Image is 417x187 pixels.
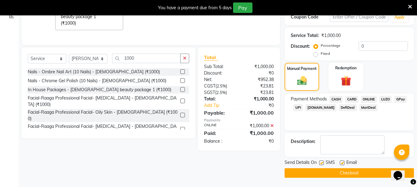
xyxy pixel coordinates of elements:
a: Add Tip [199,102,245,109]
div: Balance : [199,138,239,144]
div: ₹952.38 [239,76,278,83]
div: Paid: [199,129,239,137]
div: In House Packages - [DEMOGRAPHIC_DATA] beauty package 1 (₹1000) [28,87,171,93]
div: ONLINE [199,123,239,129]
div: ₹1,000.00 [239,96,278,102]
span: SGST [204,90,215,95]
iframe: chat widget [391,162,411,181]
div: Coupon Code [291,14,330,20]
div: Sub Total: [199,63,239,70]
img: _cash.svg [294,75,310,86]
div: Discount: [291,43,310,50]
div: Description: [291,138,315,145]
div: ₹0 [246,102,279,109]
span: ONLINE [361,96,377,103]
div: Total: [199,96,239,102]
span: Total [204,54,218,61]
div: Discount: [199,70,239,76]
div: Facial-Raaga Professional Facial- [MEDICAL_DATA] - [DEMOGRAPHIC_DATA] (₹1000) [28,95,178,108]
a: x [76,20,79,26]
div: ₹1,000.00 [239,109,278,116]
button: Pay [233,2,252,13]
button: Checkout [285,168,414,178]
div: Facial-Raaga Professional Facial- Oily Skin - [DEMOGRAPHIC_DATA] (₹1000) [28,109,178,122]
div: ₹1,000.00 [321,32,341,39]
input: Enter Offer / Coupon Code [330,12,388,22]
label: Percentage [321,43,340,48]
div: ₹0 [239,138,278,144]
label: Fixed [321,51,330,56]
span: CGST [204,83,215,89]
div: ₹23.81 [239,89,278,96]
div: ( ) [199,89,239,96]
div: ₹1,000.00 [239,129,278,137]
span: CARD [345,96,358,103]
span: 2.5% [217,83,226,88]
span: DefiDeal [339,104,357,111]
div: Payable: [199,109,239,116]
span: MariDeal [359,104,378,111]
div: ₹1,000.00 [239,63,278,70]
span: [DOMAIN_NAME] [305,104,336,111]
span: Email [346,159,357,167]
span: Payment Methods [291,96,327,102]
div: Payments [204,118,274,123]
div: Service Total: [291,32,319,39]
span: GPay [394,96,407,103]
div: ( ) [199,83,239,89]
div: Nails - Ombre Nail Art (10 Nails) - [DEMOGRAPHIC_DATA] (₹1000) [28,69,160,75]
div: Net: [199,76,239,83]
div: ₹0 [239,70,278,76]
span: LUZO [379,96,392,103]
div: Facial-Raaga Professional Facial- [MEDICAL_DATA] - [DEMOGRAPHIC_DATA] (₹1000) [28,123,178,136]
input: Search or Scan [112,54,181,63]
div: Nails - Chrome Gel Polish (10 Nails) - [DEMOGRAPHIC_DATA] (₹1000) [28,78,166,84]
div: ₹1,000.00 [239,123,278,129]
span: SMS [326,159,335,167]
div: You have a payment due from 5 days [158,5,232,11]
span: Send Details On [285,159,317,167]
span: 2.5% [216,90,226,95]
div: ₹23.81 [239,83,278,89]
img: _gift.svg [338,75,354,87]
span: UPI [293,104,303,111]
span: CASH [329,96,343,103]
button: Apply [391,13,408,22]
label: Manual Payment [287,66,317,71]
label: Redemption [335,65,357,71]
